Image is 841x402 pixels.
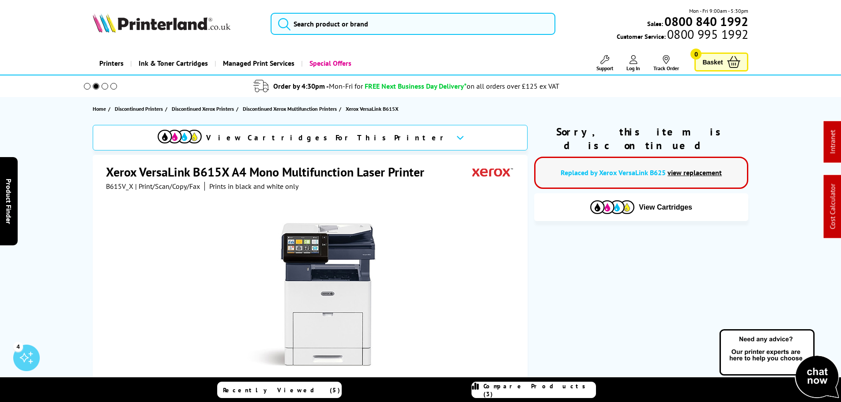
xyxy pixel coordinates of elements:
a: Special Offers [301,52,358,75]
a: Log In [626,55,640,71]
span: Product Finder [4,178,13,224]
div: Sorry, this item is discontinued [534,125,748,152]
span: Sales: [647,19,663,28]
a: Recently Viewed (5) [217,382,342,398]
a: Intranet [828,130,837,154]
span: Discontinued Xerox Multifunction Printers [243,104,337,113]
h1: Xerox VersaLink B615X A4 Mono Multifunction Laser Printer [106,164,433,180]
span: Recently Viewed (5) [223,386,340,394]
li: modal_delivery [72,79,742,94]
a: 0800 840 1992 [663,17,748,26]
span: | Print/Scan/Copy/Fax [135,182,200,191]
a: Ink & Toner Cartridges [130,52,215,75]
span: Discontinued Xerox Printers [172,104,234,113]
span: Mon - Fri 9:00am - 5:30pm [689,7,748,15]
span: Home [93,104,106,113]
b: 0800 840 1992 [664,13,748,30]
span: Discontinued Printers [115,104,163,113]
img: Printerland Logo [93,13,230,33]
input: Search product or brand [271,13,555,35]
span: Compare Products (3) [483,382,596,398]
span: View Cartridges [639,203,692,211]
a: Track Order [653,55,679,71]
span: Order by 4:30pm - [273,82,363,90]
img: Open Live Chat window [717,328,841,400]
button: View Cartridges [541,200,742,214]
span: Log In [626,65,640,71]
a: Basket 0 [694,53,748,71]
a: Xerox VersaLink B615X [346,104,401,113]
div: 4 [13,342,23,351]
span: Ink & Toner Cartridges [139,52,208,75]
a: Home [93,104,108,113]
span: View Cartridges For This Printer [206,133,449,143]
span: FREE Next Business Day Delivery* [365,82,467,90]
div: on all orders over £125 ex VAT [467,82,559,90]
a: view replacement [668,168,722,177]
img: Xerox VersaLink B615X [225,208,398,381]
span: Xerox VersaLink B615X [346,104,399,113]
span: Basket [702,56,723,68]
img: Xerox [472,164,513,180]
img: Cartridges [590,200,634,214]
a: Compare Products (3) [471,382,596,398]
i: Prints in black and white only [209,182,298,191]
span: 0 [690,49,701,60]
a: Managed Print Services [215,52,301,75]
a: Printerland Logo [93,13,260,34]
span: Mon-Fri for [329,82,363,90]
a: Printers [93,52,130,75]
span: 0800 995 1992 [666,30,748,38]
a: Discontinued Xerox Multifunction Printers [243,104,339,113]
a: Support [596,55,613,71]
a: Cost Calculator [828,184,837,229]
a: Discontinued Xerox Printers [172,104,236,113]
a: Discontinued Printers [115,104,165,113]
img: cmyk-icon.svg [158,130,202,143]
a: Replaced by Xerox VersaLink B625 [561,168,666,177]
span: Customer Service: [617,30,748,41]
span: Support [596,65,613,71]
span: B615V_X [106,182,133,191]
